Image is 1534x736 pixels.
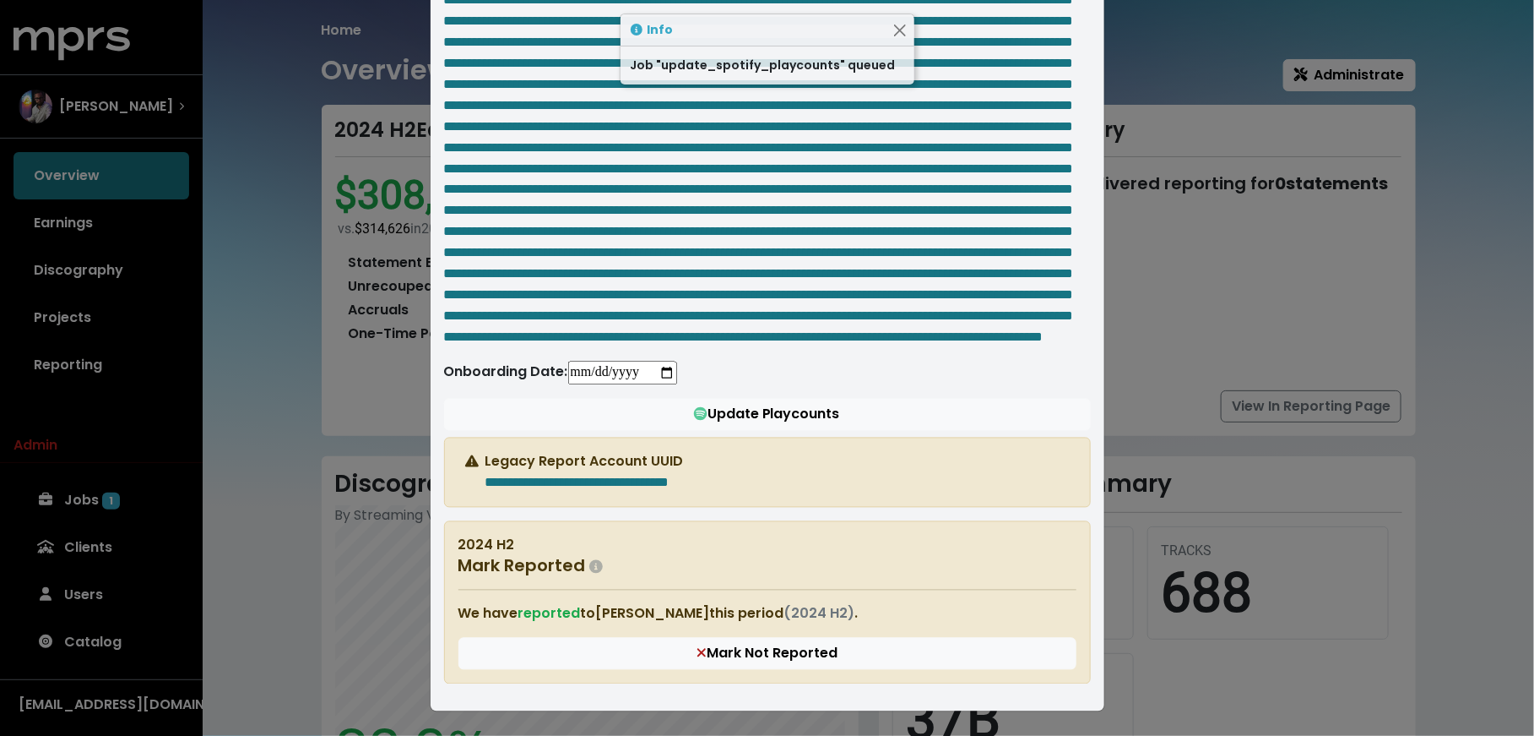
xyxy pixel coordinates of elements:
span: Update Playcounts [694,405,840,424]
button: Update Playcounts [444,399,1091,431]
div: 2024 H2 [444,521,1091,684]
button: Mark Not Reported [458,638,1076,670]
span: Edit value [485,477,669,489]
span: reported [518,604,581,624]
div: Legacy Report Account UUID [444,438,1091,508]
div: Onboarding Date: [444,362,1091,385]
strong: Info [648,21,674,38]
div: Job "update_spotify_playcounts" queued [621,46,914,85]
span: Mark Not Reported [697,644,837,663]
button: Close [892,21,909,39]
p: We have to [PERSON_NAME] this period . [458,604,1076,624]
div: Mark Reported [458,556,1076,576]
span: ( 2024 H2 ) [784,604,855,624]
